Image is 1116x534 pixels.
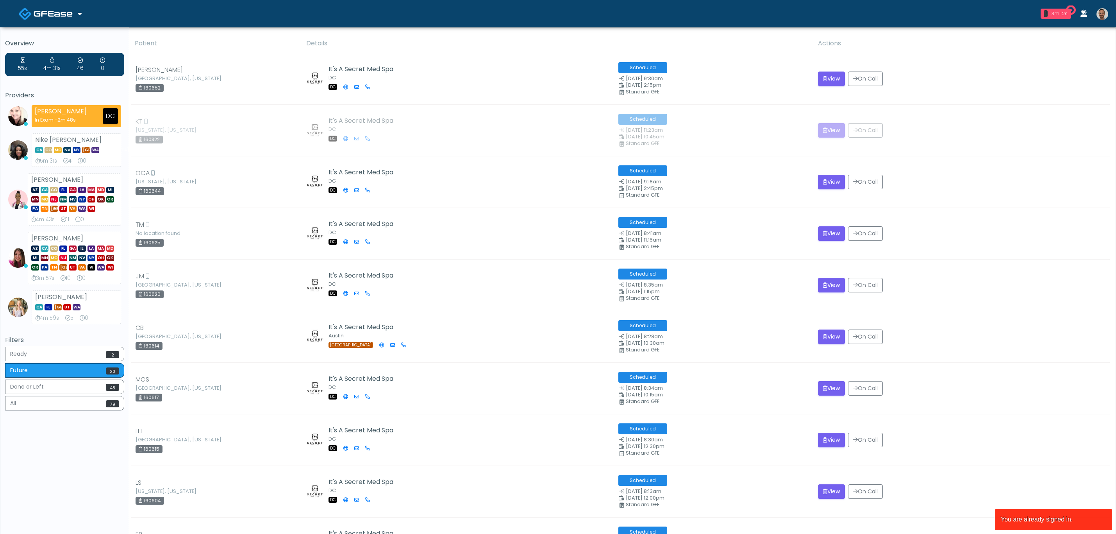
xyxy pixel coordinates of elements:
span: DC [329,187,337,193]
small: Date Created [618,489,809,494]
button: On Call [848,330,883,344]
small: DC [329,435,336,442]
span: MD [97,187,105,193]
span: TM [136,220,144,229]
div: Basic example [5,347,124,412]
span: Scheduled [618,475,667,486]
small: Scheduled Time [618,392,809,398]
span: [DATE] 10:30am [626,340,664,346]
small: No location found [136,231,179,236]
span: 2m 48s [57,116,76,123]
h5: It's A Secret Med Spa [329,117,393,124]
span: CO [50,187,58,193]
div: 0 [77,274,86,282]
button: View [818,123,845,138]
span: DC [329,84,337,90]
div: 0 [75,216,84,224]
span: UT [63,304,71,310]
span: Scheduled [618,269,667,280]
strong: [PERSON_NAME] [31,234,83,243]
img: Amanda Creel [305,223,325,242]
span: FL [45,304,52,310]
span: Scheduled [618,320,667,331]
small: DC [329,177,336,184]
span: [DATE] 11:15am [626,237,661,243]
h5: It's A Secret Med Spa [329,272,393,279]
span: [DATE] 12:00pm [626,495,664,501]
span: NM [59,196,67,202]
th: Details [302,34,813,53]
small: DC [329,126,336,133]
button: On Call [848,433,883,447]
span: [DATE] 1:15pm [626,288,660,295]
div: 1 [1044,10,1048,17]
small: Date Created [618,128,809,133]
div: 0 [100,57,105,72]
span: [DATE] 2:15pm [626,82,661,88]
span: MI [31,255,39,261]
div: 160652 [136,84,164,92]
span: IL [78,245,86,252]
span: NV [78,255,86,261]
span: GA [69,245,77,252]
a: 1 3m 12s [1036,5,1076,22]
img: Cynthia Petersen [8,106,28,126]
span: OR [106,196,114,202]
h5: It's A Secret Med Spa [329,427,393,434]
div: Standard GFE [626,193,816,197]
span: LH [136,426,142,436]
div: DC [103,108,118,124]
span: GA [69,187,77,193]
span: MO [41,196,48,202]
img: Amanda Creel [305,326,325,346]
span: [DATE] 2:45pm [626,185,663,192]
span: [DATE] 8:30am [626,436,663,443]
small: Scheduled Time [618,238,809,243]
button: On Call [848,123,883,138]
div: 160322 [136,136,163,143]
button: On Call [848,381,883,396]
span: MN [31,196,39,202]
strong: Nike [PERSON_NAME] [35,135,102,144]
span: MO [54,147,62,153]
img: Janaira Villalobos [8,190,28,209]
span: LS [136,478,141,487]
img: JoeGFE Gossman [1096,8,1108,20]
th: Patient [130,34,302,53]
span: [GEOGRAPHIC_DATA] [82,147,90,153]
small: Scheduled Time [618,186,809,191]
div: Standard GFE [626,244,816,249]
span: OK [97,196,105,202]
span: NV [63,147,71,153]
div: 4 [63,157,71,165]
div: Standard GFE [626,348,816,352]
h5: It's A Secret Med Spa [329,478,393,486]
div: Standard GFE [626,141,816,146]
img: Amanda Creel [305,274,325,294]
span: WA [78,206,86,212]
small: Scheduled Time [618,496,809,501]
h5: Providers [5,92,124,99]
div: Standard GFE [626,451,816,455]
span: DC [329,239,337,245]
span: 20 [106,367,119,375]
small: Date Created [618,437,809,443]
div: 160644 [136,187,164,195]
div: In Exam - [35,116,87,124]
span: CA [35,147,43,153]
span: LA [78,187,86,193]
small: Date Created [618,386,809,391]
span: DC [329,136,337,142]
span: MOS [136,375,149,384]
span: KT [136,117,143,126]
span: PA [31,206,39,212]
small: DC [329,229,336,236]
div: 11 [61,216,69,224]
div: 160620 [136,290,164,298]
span: OH [87,196,95,202]
small: Date Created [618,231,809,236]
small: DC [329,384,336,391]
span: NY [87,255,95,261]
button: On Call [848,72,883,86]
div: 160625 [136,239,164,247]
